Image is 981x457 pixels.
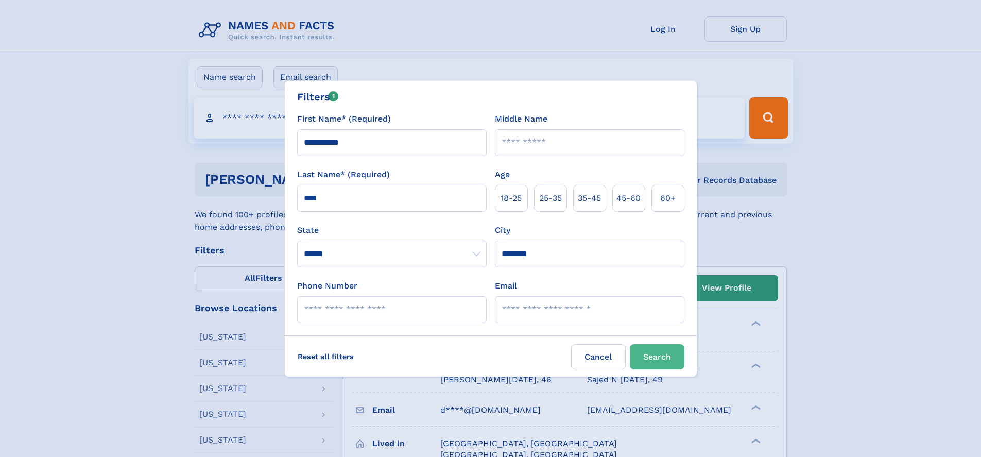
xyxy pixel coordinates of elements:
label: State [297,224,487,236]
span: 25‑35 [539,192,562,205]
label: Cancel [571,344,626,369]
label: First Name* (Required) [297,113,391,125]
label: Email [495,280,517,292]
label: City [495,224,510,236]
span: 18‑25 [501,192,522,205]
div: Filters [297,89,339,105]
span: 45‑60 [616,192,641,205]
label: Phone Number [297,280,357,292]
button: Search [630,344,684,369]
label: Reset all filters [291,344,360,369]
span: 35‑45 [578,192,601,205]
label: Last Name* (Required) [297,168,390,181]
span: 60+ [660,192,676,205]
label: Age [495,168,510,181]
label: Middle Name [495,113,547,125]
